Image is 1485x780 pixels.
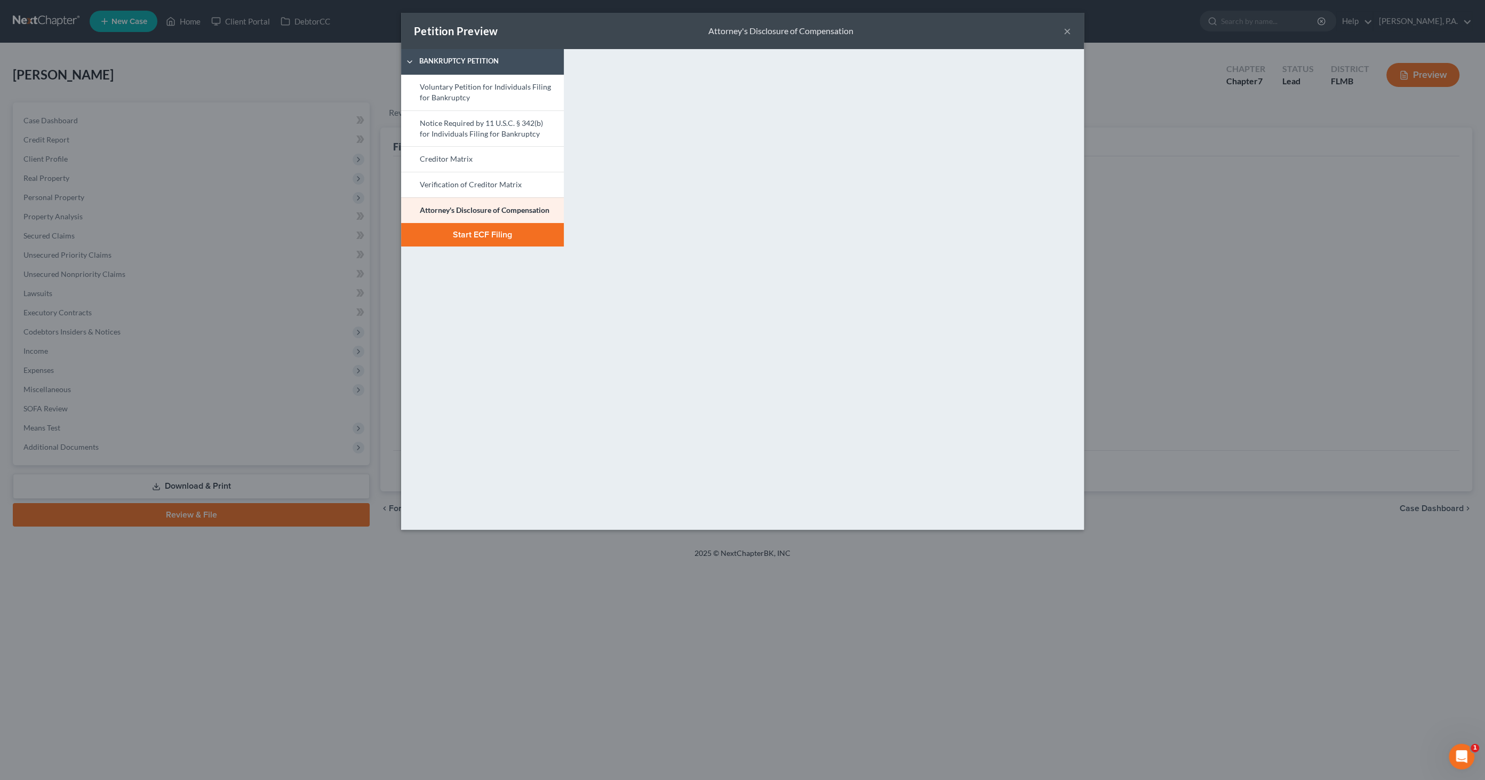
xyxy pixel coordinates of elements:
a: Creditor Matrix [401,146,564,172]
iframe: <object ng-attr-data='[URL][DOMAIN_NAME]' type='application/pdf' width='100%' height='800px'></ob... [600,75,1058,502]
a: Voluntary Petition for Individuals Filing for Bankruptcy [401,75,564,110]
a: Notice Required by 11 U.S.C. § 342(b) for Individuals Filing for Bankruptcy [401,110,564,147]
a: Verification of Creditor Matrix [401,172,564,197]
span: Bankruptcy Petition [414,56,565,67]
iframe: Intercom live chat [1449,744,1474,769]
div: Petition Preview [414,23,498,38]
span: 1 [1471,744,1479,752]
button: × [1064,25,1071,37]
div: Attorney's Disclosure of Compensation [708,25,853,37]
a: Bankruptcy Petition [401,49,564,75]
button: Start ECF Filing [401,223,564,246]
a: Attorney's Disclosure of Compensation [401,197,564,223]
